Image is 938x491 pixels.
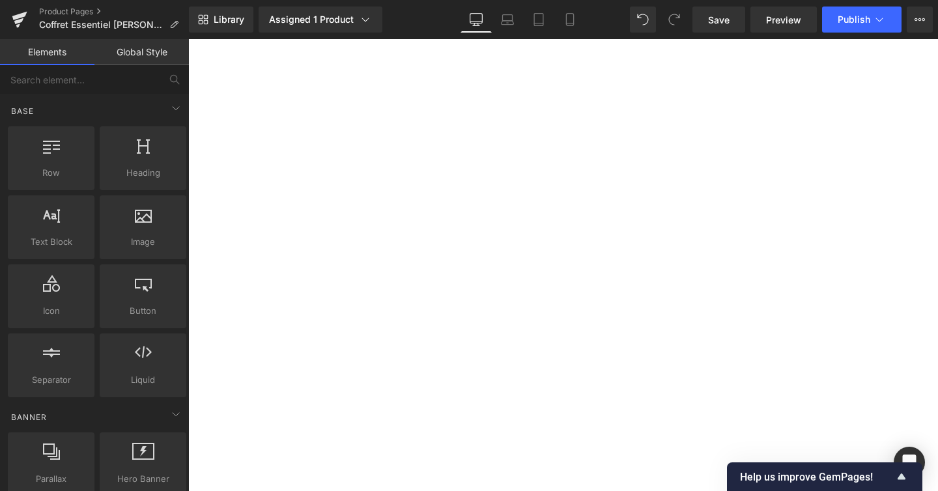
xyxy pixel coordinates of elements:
a: Preview [750,7,817,33]
a: New Library [189,7,253,33]
span: Preview [766,13,801,27]
span: Icon [12,304,91,318]
span: Liquid [104,373,182,387]
span: Button [104,304,182,318]
button: Undo [630,7,656,33]
span: Banner [10,411,48,423]
span: Heading [104,166,182,180]
span: Save [708,13,730,27]
span: Separator [12,373,91,387]
span: Help us improve GemPages! [740,471,894,483]
a: Tablet [523,7,554,33]
span: Parallax [12,472,91,486]
span: Publish [838,14,870,25]
button: Redo [661,7,687,33]
span: Image [104,235,182,249]
div: Assigned 1 Product [269,13,372,26]
span: Hero Banner [104,472,182,486]
a: Laptop [492,7,523,33]
button: More [907,7,933,33]
span: Row [12,166,91,180]
span: Library [214,14,244,25]
span: Coffret Essentiel [PERSON_NAME] [PERSON_NAME] [39,20,164,30]
a: Global Style [94,39,189,65]
a: Product Pages [39,7,189,17]
a: Desktop [461,7,492,33]
div: Open Intercom Messenger [894,447,925,478]
button: Publish [822,7,902,33]
button: Show survey - Help us improve GemPages! [740,469,909,484]
a: Mobile [554,7,586,33]
span: Base [10,105,35,117]
span: Text Block [12,235,91,249]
